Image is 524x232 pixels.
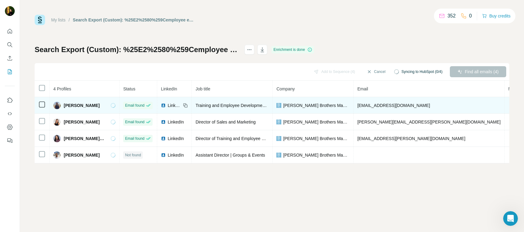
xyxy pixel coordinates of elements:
img: LinkedIn logo [161,136,166,141]
span: 4 Profiles [53,86,71,91]
span: Training and Employee Development Manager [196,103,284,108]
span: LinkedIn [168,135,184,142]
button: Use Surfe API [5,108,15,119]
span: [EMAIL_ADDRESS][DOMAIN_NAME] [357,103,430,108]
span: [PERSON_NAME][EMAIL_ADDRESS][PERSON_NAME][DOMAIN_NAME] [357,120,501,124]
p: 0 [469,12,472,20]
span: Director of Training and Employee Development [196,136,287,141]
h1: Search Export (Custom): %25E2%2580%259Cemployee experience%25E2%2580%259D OR %25E2%2580%259Cworkp... [35,45,239,55]
span: [PERSON_NAME] Brothers Management [283,102,350,108]
button: Quick start [5,26,15,37]
img: Profile image for FinAI [17,3,27,13]
button: Search [5,39,15,50]
span: Assistant Director | Groups & Events [196,153,265,158]
span: Email found [125,103,144,108]
img: Avatar [53,118,61,126]
img: company-logo [276,120,281,124]
span: Email [357,86,368,91]
span: LinkedIn [168,102,181,108]
img: LinkedIn logo [161,120,166,124]
button: Home [96,2,108,14]
img: Surfe Logo [35,15,45,25]
span: Email found [125,136,144,141]
button: Use Surfe on LinkedIn [5,95,15,106]
img: Avatar [53,102,61,109]
p: The team can also help [30,8,76,14]
img: LinkedIn logo [161,103,166,108]
a: My lists [51,17,66,22]
div: Enrichment is done [271,46,314,53]
span: Director of Sales and Marketing [196,120,256,124]
button: Dashboard [5,122,15,133]
li: / [69,17,70,23]
button: Buy credits [482,12,511,20]
span: [PERSON_NAME] [64,102,100,108]
button: go back [4,2,16,14]
iframe: Intercom live chat [503,211,518,226]
img: company-logo [276,153,281,158]
span: [EMAIL_ADDRESS][PERSON_NAME][DOMAIN_NAME] [357,136,465,141]
span: Company [276,86,295,91]
span: LinkedIn [168,152,184,158]
img: company-logo [276,103,281,108]
button: Talk to Sales [79,177,115,189]
span: [PERSON_NAME] Brothers Management [283,152,350,158]
button: Contact Support [33,177,77,189]
span: Mobile [508,86,521,91]
span: Syncing to HubSpot (0/4) [401,69,442,74]
button: Cancel [363,66,390,77]
span: Status [123,86,135,91]
span: LinkedIn [168,119,184,125]
span: [PERSON_NAME], MBA [64,135,104,142]
div: FinAI • AI Agent • [DATE] [10,56,55,60]
img: LinkedIn logo [161,153,166,158]
div: Hello ☀️​Need help with Sales or Support? We've got you covered!FinAI • AI Agent• [DATE] [5,24,101,55]
span: LinkedIn [161,86,177,91]
img: company-logo [276,136,281,141]
div: Hello ☀️ ​ Need help with Sales or Support? We've got you covered! [10,28,96,51]
span: [PERSON_NAME] Brothers Management [283,135,350,142]
span: Email found [125,119,144,125]
h1: FinAI [30,3,42,8]
button: Feedback [5,135,15,146]
span: Job title [196,86,210,91]
span: [PERSON_NAME] [64,152,100,158]
div: Search Export (Custom): %25E2%2580%259Cemployee experience%25E2%2580%259D OR %25E2%2580%259Cworkp... [73,17,195,23]
span: [PERSON_NAME] Brothers Management [283,119,350,125]
button: My lists [5,66,15,77]
button: actions [245,45,254,55]
p: 352 [447,12,456,20]
img: Avatar [5,6,15,16]
button: Enrich CSV [5,53,15,64]
span: Not found [125,152,141,158]
img: Avatar [53,135,61,142]
span: [PERSON_NAME] [64,119,100,125]
div: FinAI says… [5,24,118,69]
div: Close [108,2,119,13]
img: Avatar [53,151,61,159]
